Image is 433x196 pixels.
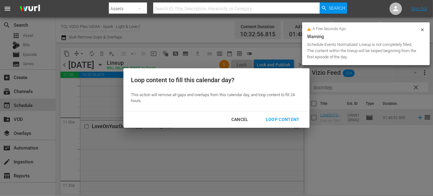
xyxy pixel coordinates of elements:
[15,2,45,16] img: ans4CAIJ8jUAAAAAAAAAAAAAAAAAAAAAAAAgQb4GAAAAAAAAAAAAAAAAAAAAAAAAJMjXAAAAAAAAAAAAAAAAAAAAAAAAgAT5G...
[226,116,253,123] div: Cancel
[224,114,256,125] button: Cancel
[261,116,305,123] div: Loop Content
[258,114,307,125] button: Loop Content
[313,27,346,32] span: a few seconds ago
[131,92,298,104] div: This action will remove all gaps and overlaps from this calendar day, and loop content to fill 24...
[4,5,11,12] span: menu
[131,76,298,85] div: Loop content to fill this calendar day?
[411,6,427,11] a: Sign Out
[307,33,425,40] div: Warning
[307,42,418,60] div: Schedule Events Normalized: Lineup is not completely filled. The content within the lineup will b...
[329,2,345,14] span: Search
